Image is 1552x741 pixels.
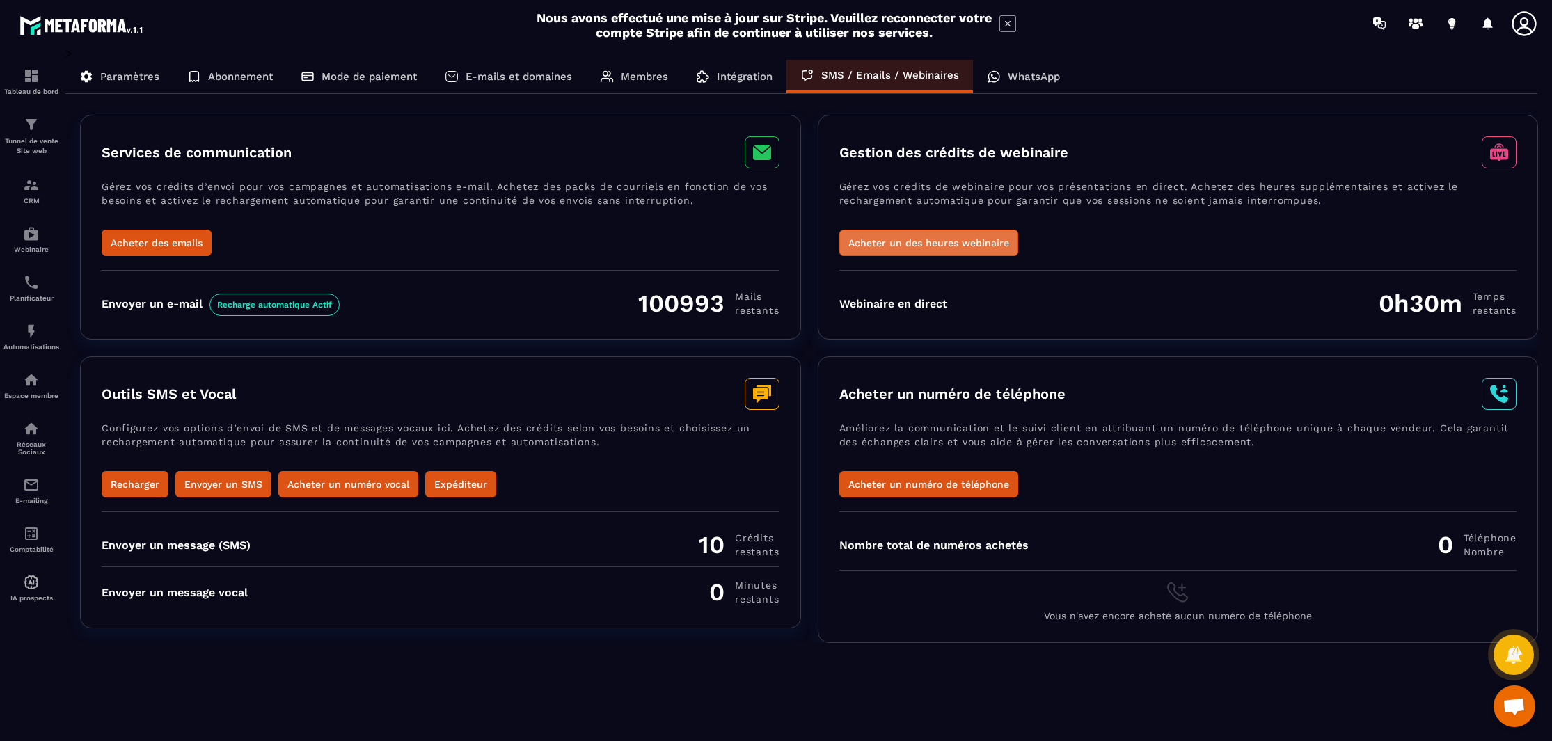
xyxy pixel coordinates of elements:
[102,421,779,471] p: Configurez vos options d’envoi de SMS et de messages vocaux ici. Achetez des crédits selon vos be...
[278,471,418,497] button: Acheter un numéro vocal
[3,440,59,456] p: Réseaux Sociaux
[23,323,40,340] img: automations
[3,466,59,515] a: emailemailE-mailing
[839,471,1018,497] button: Acheter un numéro de téléphone
[717,70,773,83] p: Intégration
[1044,610,1312,621] span: Vous n'avez encore acheté aucun numéro de téléphone
[1464,531,1517,545] span: Téléphone
[621,70,668,83] p: Membres
[3,410,59,466] a: social-networksocial-networkRéseaux Sociaux
[102,385,236,402] h3: Outils SMS et Vocal
[102,539,251,552] div: Envoyer un message (SMS)
[821,69,959,81] p: SMS / Emails / Webinaires
[175,471,271,497] button: Envoyer un SMS
[735,545,779,559] span: restants
[1008,70,1060,83] p: WhatsApp
[100,70,159,83] p: Paramètres
[1464,545,1517,559] span: Nombre
[23,525,40,542] img: accountant
[102,586,248,599] div: Envoyer un message vocal
[735,592,779,606] span: restants
[735,303,779,317] span: restants
[3,294,59,302] p: Planificateur
[3,197,59,205] p: CRM
[102,230,212,256] button: Acheter des emails
[23,116,40,133] img: formation
[3,215,59,264] a: automationsautomationsWebinaire
[3,392,59,399] p: Espace membre
[735,289,779,303] span: Mails
[3,497,59,504] p: E-mailing
[3,136,59,156] p: Tunnel de vente Site web
[839,230,1018,256] button: Acheter un des heures webinaire
[3,343,59,351] p: Automatisations
[23,67,40,84] img: formation
[102,471,168,497] button: Recharger
[839,539,1029,552] div: Nombre total de numéros achetés
[23,274,40,291] img: scheduler
[3,246,59,253] p: Webinaire
[709,577,779,607] div: 0
[208,70,273,83] p: Abonnement
[1494,685,1535,727] div: Ouvrir le chat
[425,471,496,497] button: Expéditeur
[638,289,779,318] div: 100993
[3,264,59,312] a: schedulerschedulerPlanificateur
[839,144,1068,161] h3: Gestion des crédits de webinaire
[839,180,1517,230] p: Gérez vos crédits de webinaire pour vos présentations en direct. Achetez des heures supplémentair...
[1473,289,1517,303] span: Temps
[839,297,947,310] div: Webinaire en direct
[23,225,40,242] img: automations
[536,10,992,40] h2: Nous avons effectué une mise à jour sur Stripe. Veuillez reconnecter votre compte Stripe afin de ...
[3,57,59,106] a: formationformationTableau de bord
[735,578,779,592] span: minutes
[3,166,59,215] a: formationformationCRM
[23,372,40,388] img: automations
[1438,530,1517,559] div: 0
[699,530,779,559] div: 10
[209,294,340,316] span: Recharge automatique Actif
[3,515,59,564] a: accountantaccountantComptabilité
[102,180,779,230] p: Gérez vos crédits d’envoi pour vos campagnes et automatisations e-mail. Achetez des packs de cour...
[102,144,292,161] h3: Services de communication
[3,594,59,602] p: IA prospects
[19,13,145,38] img: logo
[3,361,59,410] a: automationsautomationsEspace membre
[3,312,59,361] a: automationsautomationsAutomatisations
[3,106,59,166] a: formationformationTunnel de vente Site web
[3,545,59,553] p: Comptabilité
[322,70,417,83] p: Mode de paiement
[23,177,40,193] img: formation
[466,70,572,83] p: E-mails et domaines
[23,574,40,591] img: automations
[1473,303,1517,317] span: restants
[23,477,40,493] img: email
[1379,289,1517,318] div: 0h30m
[735,531,779,545] span: Crédits
[23,420,40,437] img: social-network
[3,88,59,95] p: Tableau de bord
[839,385,1066,402] h3: Acheter un numéro de téléphone
[102,297,340,310] div: Envoyer un e-mail
[839,421,1517,471] p: Améliorez la communication et le suivi client en attribuant un numéro de téléphone unique à chaqu...
[65,47,1538,643] div: >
